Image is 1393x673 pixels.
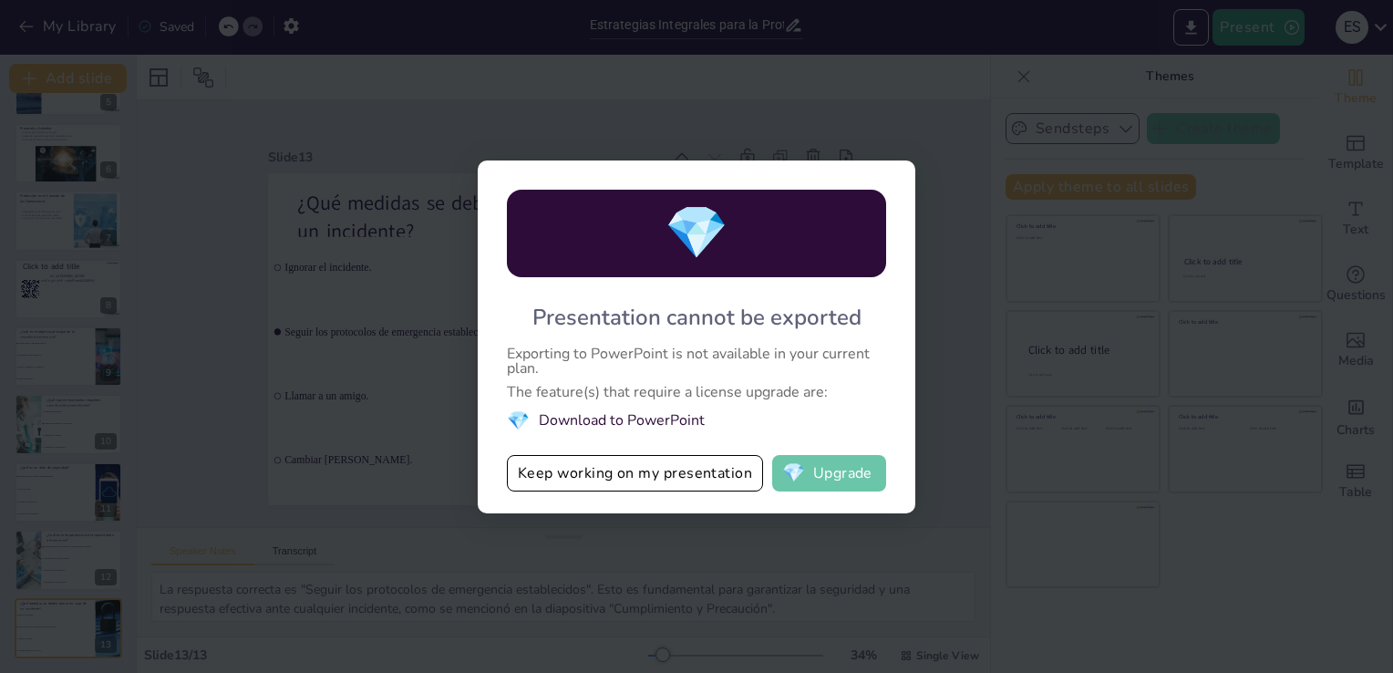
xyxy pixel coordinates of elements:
button: Keep working on my presentation [507,455,763,492]
div: Presentation cannot be exported [532,303,862,332]
span: diamond [782,464,805,482]
span: diamond [665,198,728,268]
div: Exporting to PowerPoint is not available in your current plan. [507,347,886,376]
span: diamond [507,409,530,433]
button: diamondUpgrade [772,455,886,492]
li: Download to PowerPoint [507,409,886,433]
div: The feature(s) that require a license upgrade are: [507,385,886,399]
